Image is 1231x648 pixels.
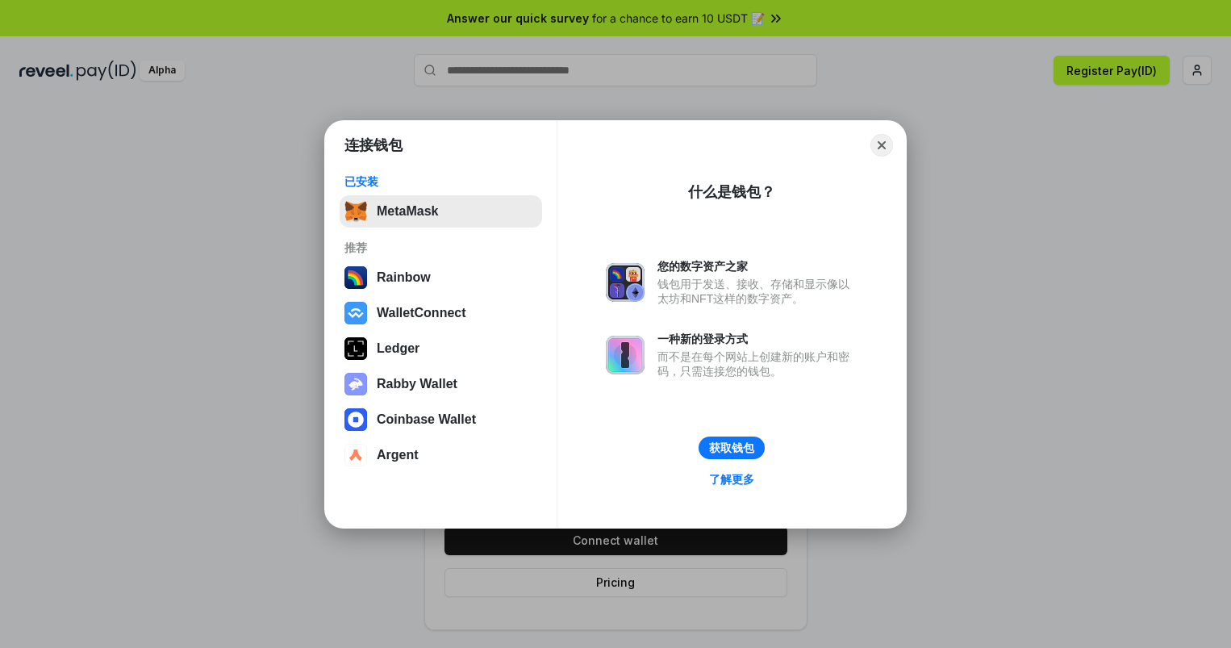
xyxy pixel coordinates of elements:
div: 推荐 [344,240,537,255]
div: Rabby Wallet [377,377,457,391]
img: svg+xml,%3Csvg%20fill%3D%22none%22%20height%3D%2233%22%20viewBox%3D%220%200%2035%2033%22%20width%... [344,200,367,223]
div: 钱包用于发送、接收、存储和显示像以太坊和NFT这样的数字资产。 [657,277,858,306]
img: svg+xml,%3Csvg%20xmlns%3D%22http%3A%2F%2Fwww.w3.org%2F2000%2Fsvg%22%20fill%3D%22none%22%20viewBox... [344,373,367,395]
div: WalletConnect [377,306,466,320]
button: MetaMask [340,195,542,228]
h1: 连接钱包 [344,136,403,155]
div: MetaMask [377,204,438,219]
button: Rainbow [340,261,542,294]
div: 获取钱包 [709,441,754,455]
div: 您的数字资产之家 [657,259,858,274]
div: 了解更多 [709,472,754,487]
img: svg+xml,%3Csvg%20width%3D%2228%22%20height%3D%2228%22%20viewBox%3D%220%200%2028%2028%22%20fill%3D... [344,444,367,466]
div: Rainbow [377,270,431,285]
div: 一种新的登录方式 [657,332,858,346]
div: 已安装 [344,174,537,189]
div: Coinbase Wallet [377,412,476,427]
img: svg+xml,%3Csvg%20xmlns%3D%22http%3A%2F%2Fwww.w3.org%2F2000%2Fsvg%22%20width%3D%2228%22%20height%3... [344,337,367,360]
div: Ledger [377,341,419,356]
button: WalletConnect [340,297,542,329]
button: Rabby Wallet [340,368,542,400]
img: svg+xml,%3Csvg%20xmlns%3D%22http%3A%2F%2Fwww.w3.org%2F2000%2Fsvg%22%20fill%3D%22none%22%20viewBox... [606,263,645,302]
img: svg+xml,%3Csvg%20xmlns%3D%22http%3A%2F%2Fwww.w3.org%2F2000%2Fsvg%22%20fill%3D%22none%22%20viewBox... [606,336,645,374]
div: Argent [377,448,419,462]
button: Close [870,134,893,157]
button: Argent [340,439,542,471]
button: Coinbase Wallet [340,403,542,436]
img: svg+xml,%3Csvg%20width%3D%2228%22%20height%3D%2228%22%20viewBox%3D%220%200%2028%2028%22%20fill%3D... [344,408,367,431]
div: 什么是钱包？ [688,182,775,202]
img: svg+xml,%3Csvg%20width%3D%22120%22%20height%3D%22120%22%20viewBox%3D%220%200%20120%20120%22%20fil... [344,266,367,289]
button: Ledger [340,332,542,365]
div: 而不是在每个网站上创建新的账户和密码，只需连接您的钱包。 [657,349,858,378]
button: 获取钱包 [699,437,765,459]
a: 了解更多 [699,469,764,490]
img: svg+xml,%3Csvg%20width%3D%2228%22%20height%3D%2228%22%20viewBox%3D%220%200%2028%2028%22%20fill%3D... [344,302,367,324]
